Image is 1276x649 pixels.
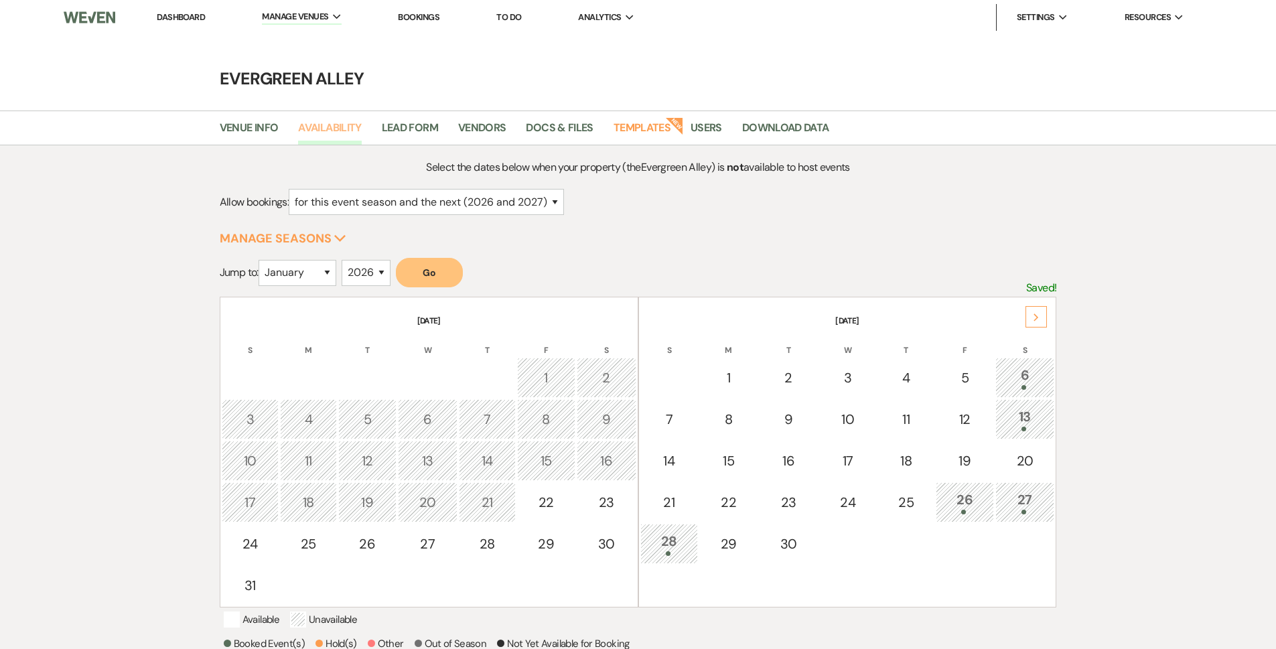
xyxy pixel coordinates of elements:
[222,328,279,356] th: S
[648,451,691,471] div: 14
[827,492,869,512] div: 24
[262,10,328,23] span: Manage Venues
[156,67,1121,90] h4: Evergreen Alley
[524,409,568,429] div: 8
[290,611,357,628] p: Unavailable
[819,328,876,356] th: W
[943,409,987,429] div: 12
[157,11,205,23] a: Dashboard
[298,119,361,145] a: Availability
[885,451,927,471] div: 18
[229,409,271,429] div: 3
[280,328,337,356] th: M
[766,492,811,512] div: 23
[877,328,934,356] th: T
[526,119,593,145] a: Docs & Files
[943,451,987,471] div: 19
[766,451,811,471] div: 16
[324,159,952,176] p: Select the dates below when your property (the Evergreen Alley ) is available to host events
[346,409,389,429] div: 5
[577,328,636,356] th: S
[936,328,994,356] th: F
[287,492,330,512] div: 18
[346,534,389,554] div: 26
[827,451,869,471] div: 17
[405,534,450,554] div: 27
[665,116,684,135] strong: New
[287,451,330,471] div: 11
[382,119,438,145] a: Lead Form
[229,492,271,512] div: 17
[885,492,927,512] div: 25
[648,531,691,556] div: 28
[398,328,457,356] th: W
[742,119,829,145] a: Download Data
[584,534,629,554] div: 30
[827,409,869,429] div: 10
[766,534,811,554] div: 30
[707,409,750,429] div: 8
[1125,11,1171,24] span: Resources
[1003,451,1048,471] div: 20
[727,160,743,174] strong: not
[707,368,750,388] div: 1
[459,328,516,356] th: T
[885,368,927,388] div: 4
[584,368,629,388] div: 2
[220,265,259,279] span: Jump to:
[584,451,629,471] div: 16
[1003,365,1048,390] div: 6
[707,451,750,471] div: 15
[827,368,869,388] div: 3
[648,409,691,429] div: 7
[405,409,450,429] div: 6
[458,119,506,145] a: Vendors
[346,451,389,471] div: 12
[224,611,279,628] p: Available
[524,368,568,388] div: 1
[995,328,1055,356] th: S
[466,451,508,471] div: 14
[614,119,670,145] a: Templates
[691,119,722,145] a: Users
[64,3,115,31] img: Weven Logo
[943,368,987,388] div: 5
[707,492,750,512] div: 22
[338,328,397,356] th: T
[524,534,568,554] div: 29
[229,534,271,554] div: 24
[405,451,450,471] div: 13
[466,492,508,512] div: 21
[885,409,927,429] div: 11
[578,11,621,24] span: Analytics
[220,119,279,145] a: Venue Info
[398,11,439,23] a: Bookings
[220,195,289,209] span: Allow bookings:
[640,328,699,356] th: S
[466,534,508,554] div: 28
[229,451,271,471] div: 10
[943,490,987,514] div: 26
[396,258,463,287] button: Go
[640,299,1055,327] th: [DATE]
[1017,11,1055,24] span: Settings
[584,409,629,429] div: 9
[766,368,811,388] div: 2
[766,409,811,429] div: 9
[287,534,330,554] div: 25
[229,575,271,595] div: 31
[1003,407,1048,431] div: 13
[287,409,330,429] div: 4
[220,232,346,244] button: Manage Seasons
[524,492,568,512] div: 22
[346,492,389,512] div: 19
[222,299,636,327] th: [DATE]
[517,328,575,356] th: F
[496,11,521,23] a: To Do
[405,492,450,512] div: 20
[759,328,819,356] th: T
[699,328,758,356] th: M
[584,492,629,512] div: 23
[648,492,691,512] div: 21
[1026,279,1056,297] p: Saved!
